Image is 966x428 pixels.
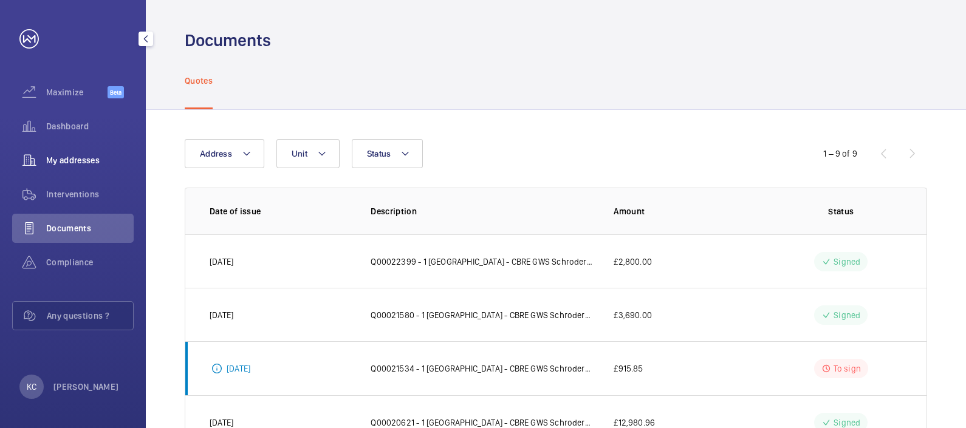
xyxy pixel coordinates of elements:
span: Dashboard [46,120,134,132]
span: Address [200,149,232,158]
p: Status [780,205,902,217]
span: Documents [46,222,134,234]
p: Quotes [185,75,213,87]
p: £915.85 [614,362,643,375]
p: [DATE] [227,362,250,375]
p: £2,800.00 [614,256,652,268]
p: £3,690.00 [614,309,652,321]
p: Date of issue [210,205,351,217]
span: Beta [108,86,124,98]
p: Signed [834,309,860,321]
div: 1 – 9 of 9 [823,148,857,160]
p: [PERSON_NAME] [53,381,119,393]
span: My addresses [46,154,134,166]
p: Q00021534 - 1 [GEOGRAPHIC_DATA] - CBRE GWS Schroders ([GEOGRAPHIC_DATA]) replace Main Contactor [371,362,594,375]
button: Unit [276,139,340,168]
p: [DATE] [210,309,233,321]
p: Amount [614,205,760,217]
span: Compliance [46,256,134,268]
p: Description [371,205,594,217]
button: Address [185,139,264,168]
span: Any questions ? [47,310,133,322]
span: Unit [292,149,307,158]
p: Q00021580 - 1 [GEOGRAPHIC_DATA] - CBRE GWS Schroders ([GEOGRAPHIC_DATA] Wall) - Car flooring - GL... [371,309,594,321]
p: Signed [834,256,860,268]
p: To sign [834,362,861,375]
button: Status [352,139,423,168]
p: Q00022399 - 1 [GEOGRAPHIC_DATA] - CBRE GWS Schroders ([GEOGRAPHIC_DATA]) [371,256,594,268]
span: Status [367,149,391,158]
span: Interventions [46,188,134,200]
p: [DATE] [210,256,233,268]
span: Maximize [46,86,108,98]
h1: Documents [185,29,271,52]
p: KC [27,381,36,393]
